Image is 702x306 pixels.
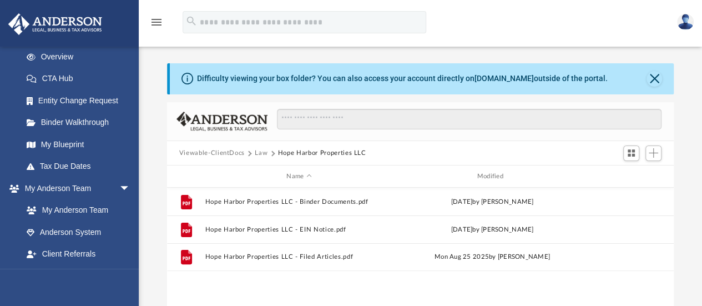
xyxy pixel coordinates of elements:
[16,199,136,222] a: My Anderson Team
[16,112,147,134] a: Binder Walkthrough
[205,254,393,261] button: Hope Harbor Properties LLC - Filed Articles.pdf
[645,146,662,161] button: Add
[398,172,587,182] div: Modified
[398,252,586,262] div: Mon Aug 25 2025 by [PERSON_NAME]
[16,155,147,178] a: Tax Due Dates
[185,15,198,27] i: search
[16,243,142,265] a: Client Referrals
[197,73,608,84] div: Difficulty viewing your box folder? You can also access your account directly on outside of the p...
[179,148,245,158] button: Viewable-ClientDocs
[204,172,393,182] div: Name
[16,133,142,155] a: My Blueprint
[150,21,163,29] a: menu
[119,177,142,200] span: arrow_drop_down
[205,198,393,205] button: Hope Harbor Properties LLC - Binder Documents.pdf
[172,172,200,182] div: id
[677,14,694,30] img: User Pic
[8,265,142,287] a: My Documentsarrow_drop_down
[623,146,640,161] button: Switch to Grid View
[119,265,142,288] span: arrow_drop_down
[16,89,147,112] a: Entity Change Request
[16,68,147,90] a: CTA Hub
[647,71,662,87] button: Close
[398,197,586,207] div: [DATE] by [PERSON_NAME]
[277,109,661,130] input: Search files and folders
[255,148,267,158] button: Law
[591,172,669,182] div: id
[278,148,366,158] button: Hope Harbor Properties LLC
[5,13,105,35] img: Anderson Advisors Platinum Portal
[16,221,142,243] a: Anderson System
[8,177,142,199] a: My Anderson Teamarrow_drop_down
[205,226,393,233] button: Hope Harbor Properties LLC - EIN Notice.pdf
[474,74,534,83] a: [DOMAIN_NAME]
[150,16,163,29] i: menu
[16,46,147,68] a: Overview
[398,225,586,235] div: [DATE] by [PERSON_NAME]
